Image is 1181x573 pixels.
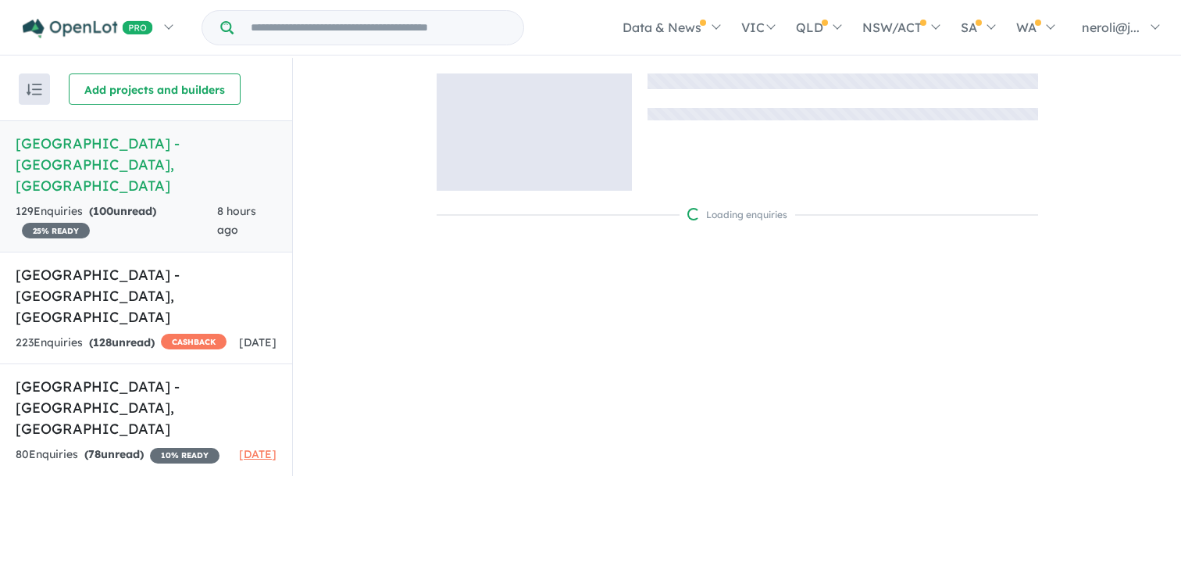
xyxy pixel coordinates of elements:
span: 78 [88,447,101,461]
strong: ( unread) [89,204,156,218]
h5: [GEOGRAPHIC_DATA] - [GEOGRAPHIC_DATA] , [GEOGRAPHIC_DATA] [16,264,277,328]
img: sort.svg [27,84,42,95]
img: Openlot PRO Logo White [23,19,153,38]
span: 128 [93,335,112,349]
span: [DATE] [239,447,277,461]
span: neroli@j... [1082,20,1140,35]
button: Add projects and builders [69,73,241,105]
input: Try estate name, suburb, builder or developer [237,11,520,45]
h5: [GEOGRAPHIC_DATA] - [GEOGRAPHIC_DATA] , [GEOGRAPHIC_DATA] [16,133,277,196]
span: [DATE] [239,335,277,349]
span: 10 % READY [150,448,219,464]
span: 100 [93,204,113,218]
strong: ( unread) [89,335,155,349]
div: 129 Enquir ies [16,202,217,240]
h5: [GEOGRAPHIC_DATA] - [GEOGRAPHIC_DATA] , [GEOGRAPHIC_DATA] [16,376,277,439]
div: Loading enquiries [687,207,787,223]
div: 80 Enquir ies [16,446,219,464]
div: 223 Enquir ies [16,334,227,353]
span: 25 % READY [22,223,90,238]
span: CASHBACK [161,334,227,349]
strong: ( unread) [84,447,144,461]
span: 8 hours ago [217,204,256,237]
